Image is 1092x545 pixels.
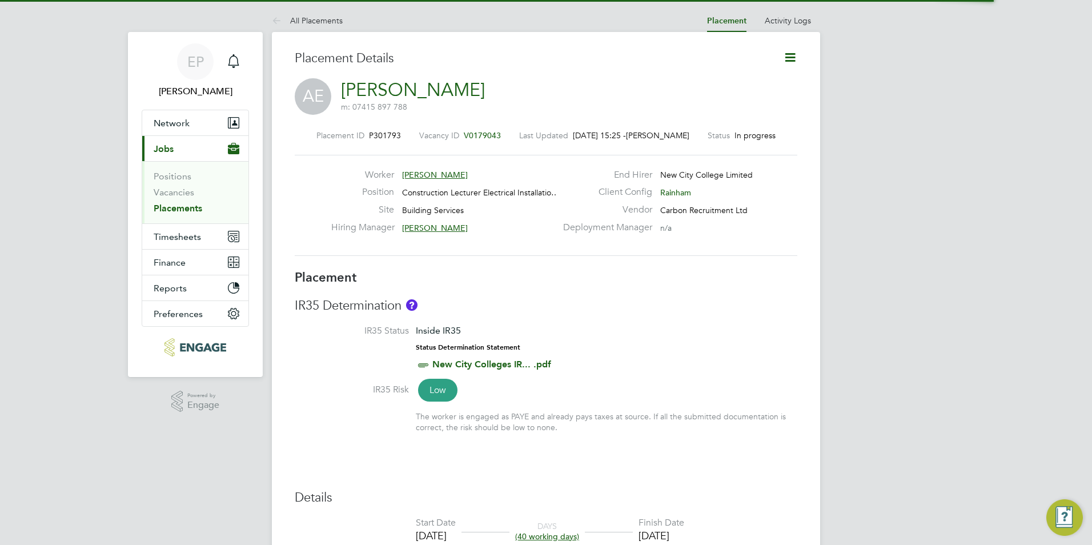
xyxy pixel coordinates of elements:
[142,338,249,356] a: Go to home page
[416,529,456,542] div: [DATE]
[187,391,219,400] span: Powered by
[402,205,464,215] span: Building Services
[432,359,551,370] a: New City Colleges IR... .pdf
[187,54,204,69] span: EP
[154,118,190,129] span: Network
[556,204,652,216] label: Vendor
[154,143,174,154] span: Jobs
[154,203,202,214] a: Placements
[406,299,417,311] button: About IR35
[295,325,409,337] label: IR35 Status
[660,205,748,215] span: Carbon Recruitment Ltd
[171,391,220,412] a: Powered byEngage
[142,161,248,223] div: Jobs
[341,102,407,112] span: m: 07415 897 788
[295,490,797,506] h3: Details
[295,50,766,67] h3: Placement Details
[515,531,579,542] span: (40 working days)
[416,343,520,351] strong: Status Determination Statement
[142,110,248,135] button: Network
[509,521,585,542] div: DAYS
[331,186,394,198] label: Position
[660,170,753,180] span: New City College Limited
[402,170,468,180] span: [PERSON_NAME]
[331,169,394,181] label: Worker
[734,130,776,141] span: In progress
[295,384,409,396] label: IR35 Risk
[639,517,684,529] div: Finish Date
[154,257,186,268] span: Finance
[295,298,797,314] h3: IR35 Determination
[416,517,456,529] div: Start Date
[573,130,626,141] span: [DATE] 15:25 -
[295,270,357,285] b: Placement
[154,171,191,182] a: Positions
[418,379,457,402] span: Low
[765,15,811,26] a: Activity Logs
[464,130,501,141] span: V0179043
[331,204,394,216] label: Site
[128,32,263,377] nav: Main navigation
[416,325,461,336] span: Inside IR35
[708,130,730,141] label: Status
[556,222,652,234] label: Deployment Manager
[187,400,219,410] span: Engage
[331,222,394,234] label: Hiring Manager
[660,223,672,233] span: n/a
[142,250,248,275] button: Finance
[142,136,248,161] button: Jobs
[316,130,364,141] label: Placement ID
[707,16,746,26] a: Placement
[142,275,248,300] button: Reports
[142,301,248,326] button: Preferences
[164,338,226,356] img: carbonrecruitment-logo-retina.png
[295,78,331,115] span: AE
[519,130,568,141] label: Last Updated
[1046,499,1083,536] button: Engage Resource Center
[142,43,249,98] a: EP[PERSON_NAME]
[369,130,401,141] span: P301793
[556,169,652,181] label: End Hirer
[402,223,468,233] span: [PERSON_NAME]
[419,130,459,141] label: Vacancy ID
[142,224,248,249] button: Timesheets
[402,187,559,198] span: Construction Lecturer Electrical Installatio…
[154,231,201,242] span: Timesheets
[556,186,652,198] label: Client Config
[154,308,203,319] span: Preferences
[639,529,684,542] div: [DATE]
[660,187,691,198] span: Rainham
[341,79,485,101] a: [PERSON_NAME]
[154,283,187,294] span: Reports
[416,411,797,432] div: The worker is engaged as PAYE and already pays taxes at source. If all the submitted documentatio...
[142,85,249,98] span: Emma Procter
[154,187,194,198] a: Vacancies
[272,15,343,26] a: All Placements
[626,130,689,141] span: [PERSON_NAME]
